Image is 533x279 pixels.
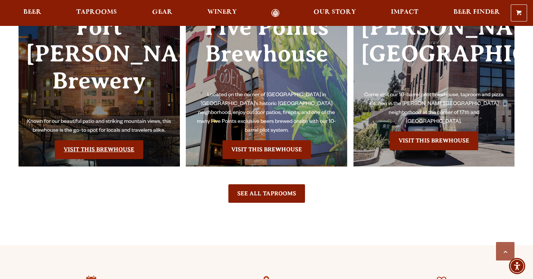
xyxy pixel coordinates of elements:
h3: Fort [PERSON_NAME] Brewery [26,14,172,118]
span: Winery [207,9,237,15]
span: Gear [152,9,172,15]
p: Located on the corner of [GEOGRAPHIC_DATA] in [GEOGRAPHIC_DATA]’s historic [GEOGRAPHIC_DATA] neig... [193,91,340,135]
a: Visit the Fort Collin's Brewery & Taproom [55,140,143,159]
span: Taprooms [76,9,117,15]
h3: Five Points Brewhouse [193,14,340,91]
span: Impact [391,9,418,15]
span: Our Story [314,9,356,15]
a: Our Story [309,9,361,17]
div: Accessibility Menu [509,258,525,274]
a: Impact [386,9,423,17]
a: Beer [19,9,46,17]
a: Taprooms [71,9,122,17]
p: Come visit our 10-barrel pilot brewhouse, taproom and pizza kitchen in the [PERSON_NAME][GEOGRAPH... [361,91,507,127]
span: Beer Finder [453,9,500,15]
p: Known for our beautiful patio and striking mountain views, this brewhouse is the go-to spot for l... [26,118,172,135]
a: Visit the Sloan’s Lake Brewhouse [390,131,478,150]
a: Odell Home [262,9,289,17]
a: See All Taprooms [228,184,305,203]
a: Beer Finder [449,9,505,17]
h3: [PERSON_NAME][GEOGRAPHIC_DATA] [361,14,507,91]
span: Beer [23,9,41,15]
a: Scroll to top [496,242,514,260]
a: Gear [147,9,177,17]
a: Winery [202,9,242,17]
a: Visit the Five Points Brewhouse [222,140,311,159]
